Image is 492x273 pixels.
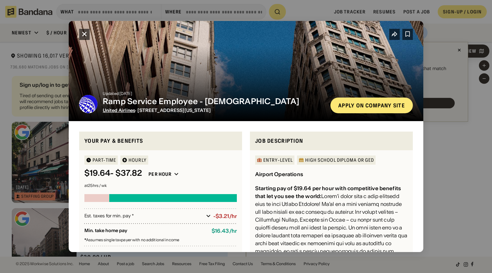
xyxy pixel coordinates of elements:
[103,107,135,113] a: United Airlines
[84,228,206,234] div: Min. take home pay
[103,108,325,113] div: · [STREET_ADDRESS][US_STATE]
[149,171,171,177] div: Per hour
[93,158,116,162] div: Part-time
[305,158,374,162] div: High School Diploma or GED
[103,92,325,96] div: Updated [DATE]
[84,169,142,178] div: $ 19.64 - $37.82
[255,185,401,199] div: Starting pay of $19.64 per hour with competitive benefits that let you see the world:
[103,97,325,106] div: Ramp Service Employee - [DEMOGRAPHIC_DATA]
[129,158,147,162] div: HOURLY
[338,103,405,108] div: Apply on company site
[84,184,237,188] div: at 25 hrs / wk
[255,171,303,177] div: Airport Operations
[84,137,237,145] div: Your pay & benefits
[255,137,408,145] div: Job Description
[212,228,237,234] div: $ 16.43 / hr
[263,158,293,162] div: Entry-Level
[84,238,237,242] div: Assumes single taxpayer with no additional income
[213,213,237,219] div: -$3.21/hr
[84,213,203,219] div: Est. taxes for min. pay *
[79,95,97,113] img: United Airlines logo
